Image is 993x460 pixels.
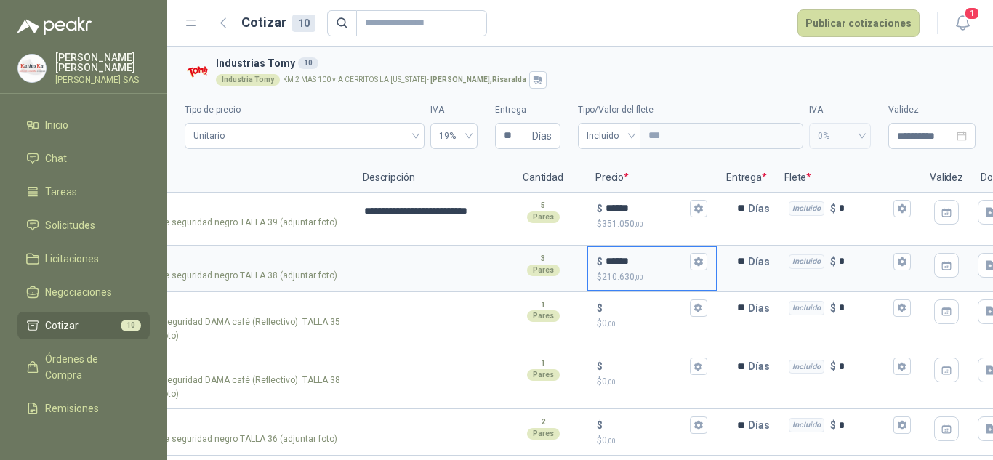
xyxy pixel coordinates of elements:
[921,164,972,193] p: Validez
[635,220,643,228] span: ,00
[748,411,776,440] p: Días
[439,125,469,147] span: 19%
[527,369,560,381] div: Pares
[690,299,707,317] button: $$0,00
[216,55,970,71] h3: Industrias Tomy
[606,302,687,313] input: $$0,00
[606,256,687,267] input: $$210.630,00
[607,378,616,386] span: ,00
[17,395,150,422] a: Remisiones
[532,124,552,148] span: Días
[18,55,46,82] img: Company Logo
[830,300,836,316] p: $
[354,164,499,193] p: Descripción
[893,200,911,217] button: Incluido $
[587,125,632,147] span: Incluido
[602,376,616,387] span: 0
[949,10,976,36] button: 1
[45,284,112,300] span: Negociaciones
[193,125,416,147] span: Unitario
[690,253,707,270] button: $$210.630,00
[893,358,911,375] button: Incluido $
[597,254,603,270] p: $
[597,217,707,231] p: $
[797,9,920,37] button: Publicar cotizaciones
[717,164,776,193] p: Entrega
[155,84,166,96] img: tab_keywords_by_traffic_grey.svg
[23,23,35,35] img: logo_orange.svg
[597,300,603,316] p: $
[73,315,344,343] p: - Botas de seguridad DAMA café (Reflectivo) TALLA 35 (adjuntar foto)
[171,86,231,95] div: Palabras clave
[430,103,478,117] label: IVA
[73,374,344,401] p: - Botas de seguridad DAMA café (Reflectivo) TALLA 38 (adjuntar foto)
[73,361,344,372] input: -Botas de seguridad DAMA café (Reflectivo) TALLA 38 (adjuntar foto)
[76,86,111,95] div: Dominio
[45,251,99,267] span: Licitaciones
[55,76,150,84] p: [PERSON_NAME] SAS
[45,351,136,383] span: Órdenes de Compra
[839,420,891,431] input: Incluido $
[45,217,95,233] span: Solicitudes
[73,420,344,431] input: -Calzado de seguridad negro TALLA 36 (adjuntar foto)
[185,103,425,117] label: Tipo de precio
[839,256,891,267] input: Incluido $
[45,318,79,334] span: Cotizar
[597,375,707,389] p: $
[541,358,545,369] p: 1
[45,184,77,200] span: Tareas
[893,299,911,317] button: Incluido $
[893,416,911,434] button: Incluido $
[818,125,862,147] span: 0%
[541,200,545,211] p: 5
[527,265,560,276] div: Pares
[690,200,707,217] button: $$351.050,00
[748,352,776,381] p: Días
[789,254,824,269] div: Incluido
[541,253,545,265] p: 3
[527,428,560,440] div: Pares
[748,194,776,223] p: Días
[17,178,150,206] a: Tareas
[298,57,318,69] div: 10
[830,417,836,433] p: $
[17,17,92,35] img: Logo peakr
[292,15,315,32] div: 10
[587,164,717,193] p: Precio
[41,23,71,35] div: v 4.0.25
[17,312,150,339] a: Cotizar10
[541,416,545,428] p: 2
[830,358,836,374] p: $
[776,164,921,193] p: Flete
[38,38,163,49] div: Dominio: [DOMAIN_NAME]
[597,317,707,331] p: $
[73,203,344,214] input: -Calzado de seguridad negro TALLA 39 (adjuntar foto)
[73,257,344,267] input: -Calzado de seguridad negro TALLA 38 (adjuntar foto)
[597,201,603,217] p: $
[789,301,824,315] div: Incluido
[839,361,891,372] input: Incluido $
[597,358,603,374] p: $
[45,117,68,133] span: Inicio
[690,358,707,375] button: $$0,00
[748,247,776,276] p: Días
[73,269,337,283] p: - Calzado de seguridad negro TALLA 38 (adjuntar foto)
[578,103,803,117] label: Tipo/Valor del flete
[499,164,587,193] p: Cantidad
[748,294,776,323] p: Días
[185,60,210,85] img: Company Logo
[17,111,150,139] a: Inicio
[17,278,150,306] a: Negociaciones
[60,84,72,96] img: tab_domain_overview_orange.svg
[73,432,337,446] p: - Calzado de seguridad negro TALLA 36 (adjuntar foto)
[606,361,687,372] input: $$0,00
[17,211,150,239] a: Solicitudes
[45,400,99,416] span: Remisiones
[607,437,616,445] span: ,00
[430,76,526,84] strong: [PERSON_NAME] , Risaralda
[809,103,871,117] label: IVA
[690,416,707,434] button: $$0,00
[17,345,150,389] a: Órdenes de Compra
[45,150,67,166] span: Chat
[17,145,150,172] a: Chat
